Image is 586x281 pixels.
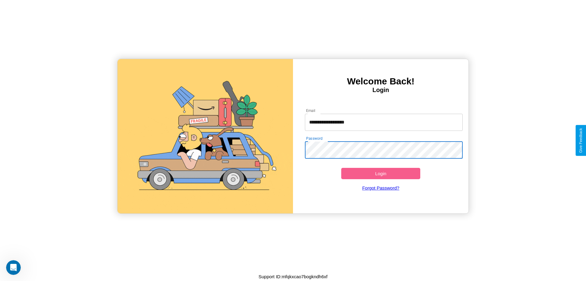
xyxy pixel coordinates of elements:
h3: Welcome Back! [293,76,468,87]
a: Forgot Password? [302,179,460,197]
button: Login [341,168,420,179]
div: Give Feedback [579,128,583,153]
label: Email [306,108,316,113]
iframe: Intercom live chat [6,260,21,275]
label: Password [306,136,322,141]
h4: Login [293,87,468,94]
img: gif [118,59,293,213]
p: Support ID: mfqkxcao7bogkndh6xf [259,272,327,281]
